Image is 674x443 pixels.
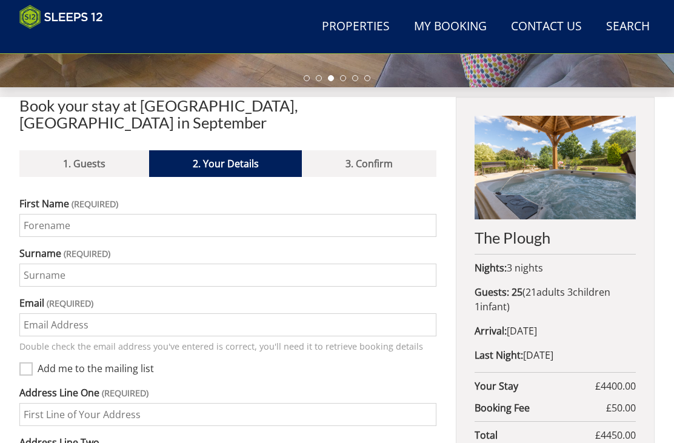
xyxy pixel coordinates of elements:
label: Surname [19,246,436,261]
strong: Guests: [475,285,509,299]
span: 50.00 [612,401,636,415]
label: Add me to the mailing list [38,363,436,376]
span: ren [595,285,610,299]
input: Surname [19,264,436,287]
strong: Your Stay [475,379,595,393]
span: 4450.00 [601,428,636,442]
h2: The Plough [475,229,636,246]
a: My Booking [409,13,492,41]
p: [DATE] [475,324,636,338]
a: 2. Your Details [149,150,302,177]
label: Address Line One [19,385,436,400]
strong: Booking Fee [475,401,606,415]
a: Properties [317,13,395,41]
strong: 25 [512,285,522,299]
strong: Nights: [475,261,507,275]
span: £ [595,428,636,442]
span: 3 [567,285,573,299]
p: 3 nights [475,261,636,275]
span: £ [606,401,636,415]
span: infant [475,300,507,313]
input: Forename [19,214,436,237]
span: 21 [526,285,536,299]
span: £ [595,379,636,393]
input: Email Address [19,313,436,336]
strong: Last Night: [475,348,523,362]
strong: Total [475,428,595,442]
span: child [565,285,610,299]
strong: Arrival: [475,324,507,338]
span: s [560,285,565,299]
p: [DATE] [475,348,636,362]
img: An image of 'The Plough' [475,116,636,219]
h2: Book your stay at [GEOGRAPHIC_DATA], [GEOGRAPHIC_DATA] in September [19,97,436,131]
iframe: Customer reviews powered by Trustpilot [13,36,141,47]
span: 4400.00 [601,379,636,393]
label: First Name [19,196,436,211]
input: First Line of Your Address [19,403,436,426]
span: adult [526,285,565,299]
span: ( ) [475,285,610,313]
p: Double check the email address you've entered is correct, you'll need it to retrieve booking details [19,340,436,353]
a: 1. Guests [19,150,149,177]
label: Email [19,296,436,310]
a: 3. Confirm [302,150,436,177]
img: Sleeps 12 [19,5,103,29]
a: Contact Us [506,13,587,41]
span: 1 [475,300,480,313]
a: Search [601,13,655,41]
